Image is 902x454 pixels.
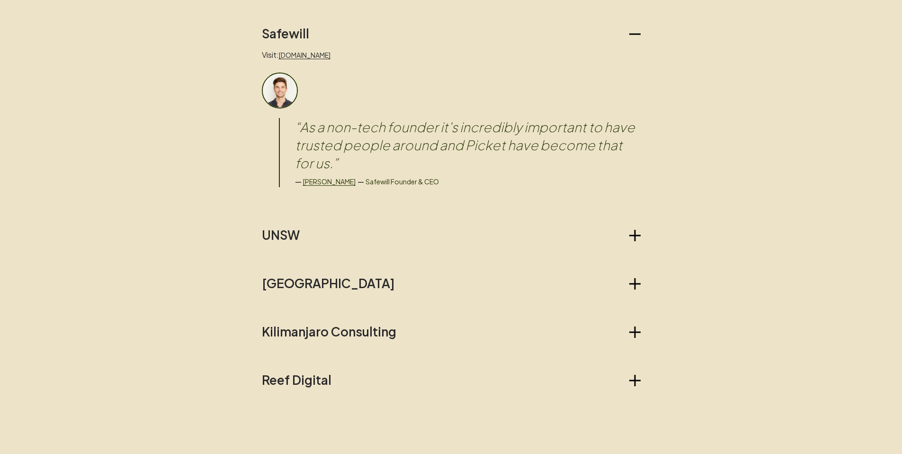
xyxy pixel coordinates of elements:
[262,372,641,388] button: Reef Digital
[262,324,641,339] button: Kilimanjaro Consulting
[262,324,396,339] h2: Kilimanjaro Consulting
[279,51,330,59] a: [DOMAIN_NAME]
[295,118,641,172] blockquote: “ As a non-tech founder it's incredibly important to have trusted people around and Picket have b...
[262,227,300,243] h2: UNSW
[262,276,641,291] button: [GEOGRAPHIC_DATA]
[262,372,331,388] h2: Reef Digital
[262,26,641,41] button: Safewill
[303,177,356,186] a: [PERSON_NAME]
[262,276,395,291] h2: [GEOGRAPHIC_DATA]
[366,176,439,187] p: Safewill Founder & CEO
[262,73,298,109] img: Client headshot
[295,176,641,187] div: — —
[262,41,641,187] div: Safewill
[262,227,641,243] button: UNSW
[262,26,309,41] h2: Safewill
[262,49,641,61] p: Visit:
